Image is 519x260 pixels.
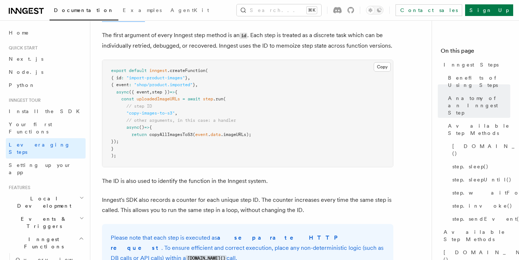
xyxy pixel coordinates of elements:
button: Events & Triggers [6,212,86,233]
a: Available Step Methods [445,119,510,140]
span: , [149,89,152,95]
span: Anatomy of an Inngest Step [448,95,510,116]
span: , [195,82,198,87]
span: copyAllImagesToS3 [149,132,193,137]
span: Next.js [9,56,43,62]
span: Examples [123,7,162,13]
span: data [211,132,221,137]
span: event [195,132,208,137]
span: Install the SDK [9,108,84,114]
span: Inngest Functions [6,236,79,250]
a: Your first Functions [6,118,86,138]
span: ( [193,132,195,137]
span: Inngest Steps [444,61,499,68]
span: .createFunction [167,68,205,73]
span: await [188,96,200,101]
a: Home [6,26,86,39]
span: => [144,125,149,130]
button: Inngest Functions [6,233,86,253]
span: Node.js [9,69,43,75]
span: , [175,111,177,116]
span: Available Step Methods [448,122,510,137]
span: } [111,146,114,151]
span: AgentKit [170,7,209,13]
span: ({ event [129,89,149,95]
span: { event [111,82,129,87]
a: Benefits of Using Steps [445,71,510,92]
code: id [240,33,247,39]
span: // step ID [126,104,152,109]
a: Inngest Steps [441,58,510,71]
span: .imageURLs); [221,132,251,137]
span: ); [111,153,116,158]
span: Your first Functions [9,121,52,135]
p: Inngest's SDK also records a counter for each unique step ID. The counter increases every time th... [102,195,393,215]
kbd: ⌘K [307,7,317,14]
span: Python [9,82,35,88]
span: ( [205,68,208,73]
a: AgentKit [166,2,213,20]
span: : [121,75,124,80]
span: .run [213,96,223,101]
a: Contact sales [396,4,462,16]
span: "copy-images-to-s3" [126,111,175,116]
span: = [182,96,185,101]
span: // other arguments, in this case: a handler [126,118,236,123]
span: async [126,125,139,130]
a: Leveraging Steps [6,138,86,159]
button: Search...⌘K [237,4,321,16]
a: step.sendEvent() [449,212,510,225]
span: step.sleep() [452,163,489,170]
a: Anatomy of an Inngest Step [445,92,510,119]
a: step.sleepUntil() [449,173,510,186]
button: Copy [374,62,391,72]
span: ( [223,96,226,101]
span: Events & Triggers [6,215,79,230]
a: Node.js [6,65,86,79]
span: step.sleepUntil() [452,176,512,183]
span: { [149,125,152,130]
span: () [139,125,144,130]
a: step.sleep() [449,160,510,173]
a: Documentation [50,2,118,20]
span: . [208,132,211,137]
span: Available Step Methods [444,228,510,243]
span: const [121,96,134,101]
span: export [111,68,126,73]
span: { [175,89,177,95]
p: The first argument of every Inngest step method is an . Each step is treated as a discrete task w... [102,30,393,51]
button: Toggle dark mode [366,6,384,15]
span: Benefits of Using Steps [448,74,510,89]
a: Setting up your app [6,159,86,179]
span: inngest [149,68,167,73]
span: { id [111,75,121,80]
a: Sign Up [465,4,513,16]
span: Documentation [54,7,114,13]
span: return [131,132,147,137]
span: default [129,68,147,73]
span: => [170,89,175,95]
h4: On this page [441,47,510,58]
a: [DOMAIN_NAME]() [449,140,510,160]
a: Available Step Methods [441,225,510,246]
span: }); [111,139,119,144]
span: Local Development [6,195,79,209]
span: Home [9,29,29,36]
p: The ID is also used to identify the function in the Inngest system. [102,176,393,186]
strong: a separate HTTP request [111,234,342,251]
span: "import-product-images" [126,75,185,80]
a: step.waitForEvent() [449,186,510,199]
span: Setting up your app [9,162,71,175]
span: step.invoke() [452,202,512,209]
span: : [129,82,131,87]
span: Leveraging Steps [9,142,70,155]
span: "shop/product.imported" [134,82,193,87]
span: } [193,82,195,87]
span: Inngest tour [6,97,41,103]
span: Quick start [6,45,38,51]
a: step.invoke() [449,199,510,212]
span: Features [6,185,30,191]
a: Install the SDK [6,105,86,118]
a: Python [6,79,86,92]
a: Examples [118,2,166,20]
